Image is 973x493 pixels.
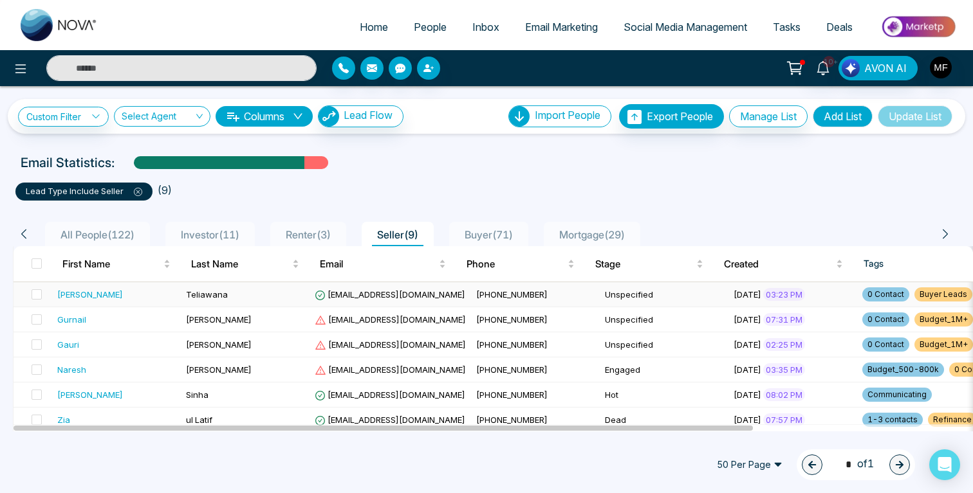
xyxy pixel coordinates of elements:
span: 08:02 PM [763,388,805,401]
span: Phone [467,256,565,272]
span: [DATE] [734,415,761,425]
span: [PERSON_NAME] [186,364,252,375]
span: [PHONE_NUMBER] [476,289,548,300]
span: 0 Contact [862,312,909,327]
button: Export People [619,104,724,129]
th: Stage [585,246,714,282]
span: of 1 [838,456,874,473]
span: 02:25 PM [763,338,805,351]
span: Deals [826,21,853,33]
a: Email Marketing [512,15,611,39]
img: Lead Flow [319,106,339,127]
p: lead type include Seller [26,185,142,198]
a: Social Media Management [611,15,760,39]
span: 03:35 PM [763,363,805,376]
button: Update List [878,105,952,127]
span: Import People [535,109,600,121]
span: Tasks [773,21,801,33]
div: Zia [57,413,70,426]
a: People [401,15,459,39]
span: [PHONE_NUMBER] [476,415,548,425]
div: Open Intercom Messenger [929,449,960,480]
span: Buyer Leads [914,287,972,301]
span: Created [724,256,833,272]
img: User Avatar [930,57,952,78]
span: Social Media Management [624,21,747,33]
span: 50 Per Page [708,454,792,475]
button: Columnsdown [216,106,313,127]
span: down [293,111,303,121]
span: 10+ [823,56,835,67]
span: Budget_1M+ [914,312,973,327]
a: Inbox [459,15,512,39]
a: Tasks [760,15,813,39]
li: ( 9 ) [158,183,172,198]
button: AVON AI [839,56,918,80]
span: First Name [62,256,161,272]
span: [DATE] [734,364,761,375]
div: Gauri [57,338,79,351]
th: Email [310,246,456,282]
a: Home [347,15,401,39]
span: Export People [647,110,713,123]
th: Last Name [181,246,310,282]
img: Market-place.gif [872,12,965,41]
span: Budget_1M+ [914,337,973,352]
span: [EMAIL_ADDRESS][DOMAIN_NAME] [315,314,466,325]
span: Communicating [862,388,932,402]
a: Lead FlowLead Flow [313,105,403,127]
span: Stage [595,256,694,272]
span: 0 Contact [862,287,909,301]
span: Sinha [186,390,208,400]
button: Lead Flow [318,105,403,127]
span: Home [360,21,388,33]
span: [EMAIL_ADDRESS][DOMAIN_NAME] [315,339,466,350]
p: Email Statistics: [21,153,115,172]
a: Deals [813,15,866,39]
td: Engaged [600,357,728,382]
span: 0 Contact [862,337,909,352]
td: Unspecified [600,332,728,357]
th: Created [714,246,853,282]
td: Dead [600,408,728,433]
span: Budget_500-800k [862,363,944,377]
span: [DATE] [734,339,761,350]
th: Phone [456,246,585,282]
td: Unspecified [600,307,728,332]
span: Renter ( 3 ) [281,228,336,241]
span: Investor ( 11 ) [176,228,245,241]
img: Lead Flow [842,59,860,77]
div: [PERSON_NAME] [57,388,123,401]
td: Hot [600,382,728,408]
span: Email [320,256,436,272]
img: Nova CRM Logo [21,9,98,41]
span: 07:57 PM [763,413,805,426]
span: [PHONE_NUMBER] [476,339,548,350]
button: Manage List [729,105,808,127]
span: AVON AI [864,60,907,76]
span: [EMAIL_ADDRESS][DOMAIN_NAME] [315,364,466,375]
span: [EMAIL_ADDRESS][DOMAIN_NAME] [315,390,465,400]
a: Custom Filter [18,107,109,127]
span: [EMAIL_ADDRESS][DOMAIN_NAME] [315,289,465,300]
button: Add List [813,105,873,127]
span: All People ( 122 ) [55,228,140,241]
span: [PHONE_NUMBER] [476,314,548,325]
span: [DATE] [734,390,761,400]
div: Gurnail [57,313,86,326]
span: Buyer ( 71 ) [459,228,518,241]
span: ul Latif [186,415,212,425]
a: 10+ [808,56,839,78]
span: [DATE] [734,289,761,300]
span: [PHONE_NUMBER] [476,390,548,400]
span: Last Name [191,256,290,272]
span: Lead Flow [344,109,393,121]
span: Teliawana [186,289,228,300]
span: 1-3 contacts [862,413,923,427]
span: Mortgage ( 29 ) [554,228,630,241]
div: [PERSON_NAME] [57,288,123,301]
td: Unspecified [600,282,728,307]
span: People [414,21,447,33]
span: [DATE] [734,314,761,325]
th: First Name [52,246,181,282]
